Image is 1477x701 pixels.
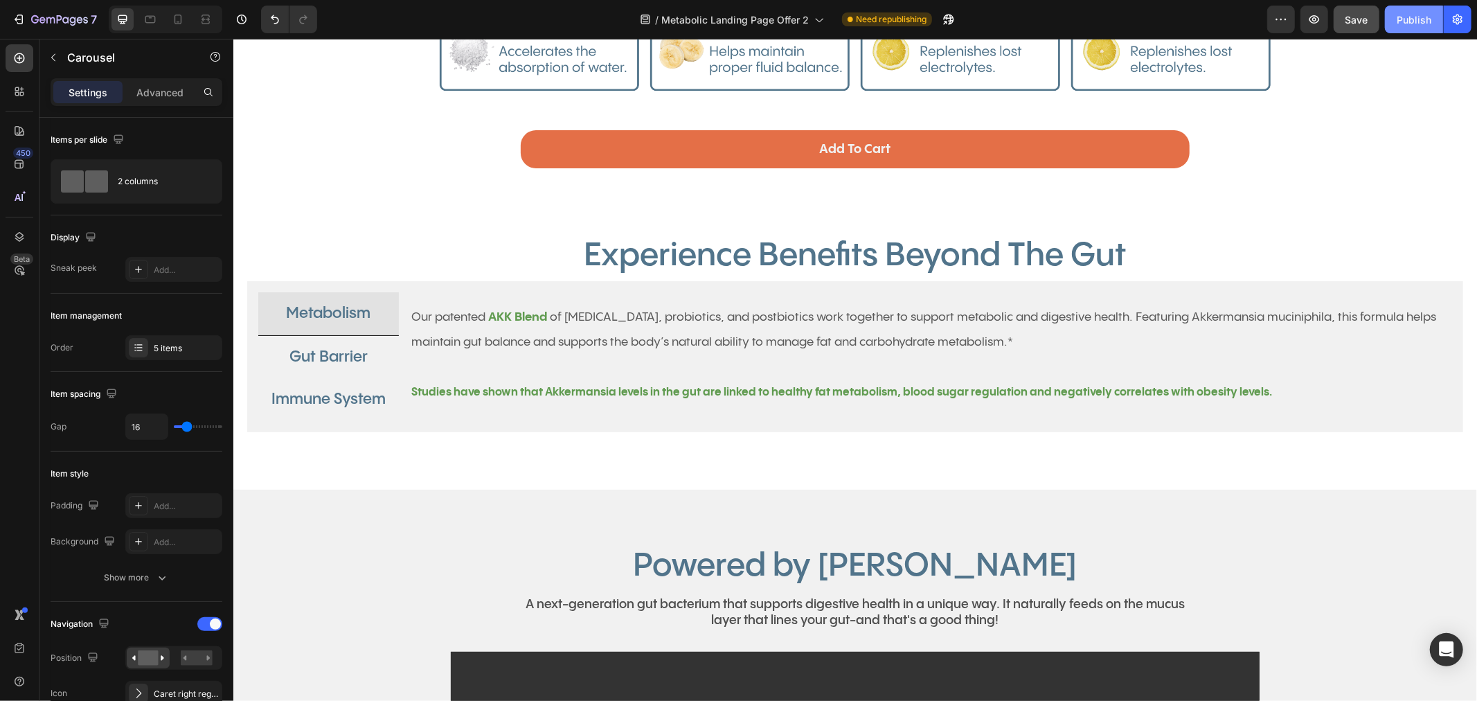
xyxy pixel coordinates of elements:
span: Metabolic Landing Page Offer 2 [661,12,809,27]
div: Open Intercom Messenger [1430,633,1463,666]
div: Beta [10,254,33,265]
div: Item style [51,468,89,480]
p: Settings [69,85,107,100]
p: Advanced [136,85,183,100]
h2: Powered by [PERSON_NAME] [206,506,1037,551]
div: Order [51,341,73,354]
span: Our patented [178,272,255,285]
div: Undo/Redo [261,6,317,33]
div: Background [51,533,118,551]
div: 2 columns [118,166,202,197]
div: Display [51,229,99,247]
span: / [655,12,659,27]
iframe: Design area [233,39,1477,701]
div: Items per slide [51,131,127,150]
p: A next-generation gut bacterium that supports digestive health in a unique way. It naturally feed... [291,558,953,590]
span: of [MEDICAL_DATA], probiotics, and postbiotics work together to support metabolic and digestive h... [178,272,1206,310]
button: 7 [6,6,103,33]
span: Save [1345,14,1368,26]
div: Position [51,649,101,668]
div: Publish [1397,12,1431,27]
button: Show more [51,565,222,590]
div: Add... [154,500,219,513]
p: Gut Barrier [56,305,134,332]
p: Immune System [38,347,152,375]
input: Auto [126,414,168,439]
div: Sneak peek [51,262,97,274]
span: Metabolism [53,267,138,283]
div: Item management [51,310,122,322]
div: Icon [51,687,67,700]
div: Add... [154,536,219,549]
div: Caret right regular [154,688,219,700]
p: 7 [91,11,97,28]
strong: AKK Blend [255,272,314,285]
a: Add To Cart [287,91,956,130]
button: Publish [1385,6,1443,33]
div: 5 items [154,342,219,355]
p: Add To Cart [586,103,657,118]
div: Gap [51,420,66,433]
strong: Studies have shown that Akkermansia levels in the gut are linked to healthy fat metabolism, blood... [178,348,1039,360]
p: Carousel [67,49,185,66]
div: Show more [105,571,169,585]
div: Padding [51,497,102,515]
button: Save [1334,6,1379,33]
h2: Experience Benefits Beyond The Gut [14,196,1230,240]
span: Need republishing [856,13,927,26]
div: Navigation [51,615,112,634]
div: 450 [13,148,33,159]
div: Add... [154,264,219,276]
div: Item spacing [51,385,120,404]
